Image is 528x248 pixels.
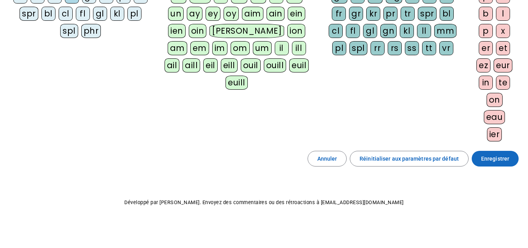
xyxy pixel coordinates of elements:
[496,24,510,38] div: x
[401,7,415,21] div: tr
[275,41,289,55] div: il
[487,127,502,141] div: ier
[329,24,343,38] div: cl
[264,58,286,72] div: ouill
[189,24,207,38] div: oin
[241,58,261,72] div: ouil
[496,41,510,55] div: et
[6,198,522,207] p: Développé par [PERSON_NAME]. Envoyez des commentaires ou des rétroactions à [EMAIL_ADDRESS][DOMAI...
[60,24,78,38] div: spl
[41,7,55,21] div: bl
[370,41,385,55] div: rr
[168,41,187,55] div: am
[224,7,239,21] div: oy
[289,58,309,72] div: euil
[434,24,456,38] div: mm
[383,7,397,21] div: pr
[479,24,493,38] div: p
[81,24,101,38] div: phr
[349,41,367,55] div: spl
[242,7,263,21] div: aim
[494,58,512,72] div: eur
[226,76,247,90] div: euill
[440,7,454,21] div: bl
[253,41,272,55] div: um
[479,41,493,55] div: er
[190,41,209,55] div: em
[168,7,184,21] div: un
[487,93,503,107] div: on
[332,7,346,21] div: fr
[59,7,73,21] div: cl
[168,24,186,38] div: ien
[308,151,347,167] button: Annuler
[267,7,285,21] div: ain
[292,41,306,55] div: ill
[481,154,509,163] span: Enregistrer
[127,7,141,21] div: pl
[212,41,227,55] div: im
[332,41,346,55] div: pl
[496,7,510,21] div: l
[422,41,436,55] div: tt
[363,24,377,38] div: gl
[165,58,180,72] div: ail
[417,24,431,38] div: ll
[360,154,459,163] span: Réinitialiser aux paramètres par défaut
[317,154,337,163] span: Annuler
[288,7,305,21] div: ein
[350,151,469,167] button: Réinitialiser aux paramètres par défaut
[418,7,437,21] div: spr
[349,7,363,21] div: gr
[93,7,107,21] div: gl
[484,110,505,124] div: eau
[231,41,250,55] div: om
[221,58,238,72] div: eill
[496,76,510,90] div: te
[76,7,90,21] div: fl
[110,7,124,21] div: kl
[479,76,493,90] div: in
[20,7,38,21] div: spr
[187,7,202,21] div: ay
[380,24,397,38] div: gn
[209,24,284,38] div: [PERSON_NAME]
[405,41,419,55] div: ss
[472,151,519,167] button: Enregistrer
[400,24,414,38] div: kl
[366,7,380,21] div: kr
[203,58,218,72] div: eil
[183,58,200,72] div: aill
[388,41,402,55] div: rs
[287,24,305,38] div: ion
[479,7,493,21] div: b
[206,7,220,21] div: ey
[439,41,453,55] div: vr
[476,58,490,72] div: ez
[346,24,360,38] div: fl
